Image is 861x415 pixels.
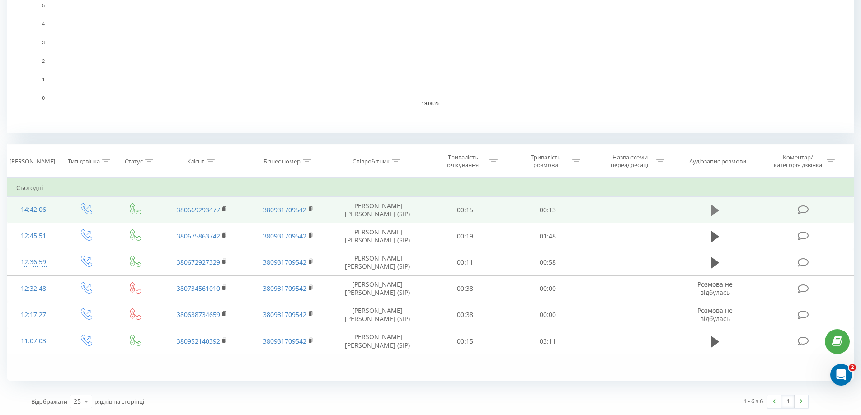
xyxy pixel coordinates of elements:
div: Співробітник [353,158,390,165]
div: Назва схеми переадресації [606,154,654,169]
a: 380931709542 [263,337,306,345]
td: 00:00 [507,275,589,302]
a: 380931709542 [263,284,306,293]
a: 380734561010 [177,284,220,293]
td: 00:19 [424,223,507,249]
a: 380931709542 [263,258,306,266]
a: 380638734659 [177,310,220,319]
div: Аудіозапис розмови [689,158,746,165]
div: 11:07:03 [16,332,51,350]
a: 380672927329 [177,258,220,266]
div: 12:45:51 [16,227,51,245]
td: 00:00 [507,302,589,328]
text: 1 [42,77,45,82]
div: 12:36:59 [16,253,51,271]
a: 380675863742 [177,232,220,240]
a: 380931709542 [263,205,306,214]
div: [PERSON_NAME] [9,158,55,165]
td: 00:38 [424,302,507,328]
span: Відображати [31,397,67,406]
div: Статус [125,158,143,165]
a: 1 [781,395,795,408]
text: 4 [42,22,45,27]
td: 00:13 [507,197,589,223]
td: 00:15 [424,328,507,354]
td: [PERSON_NAME] [PERSON_NAME] (SIP) [331,249,424,275]
td: [PERSON_NAME] [PERSON_NAME] (SIP) [331,275,424,302]
td: 01:48 [507,223,589,249]
text: 2 [42,59,45,64]
div: Клієнт [187,158,204,165]
td: [PERSON_NAME] [PERSON_NAME] (SIP) [331,197,424,223]
td: [PERSON_NAME] [PERSON_NAME] (SIP) [331,328,424,354]
span: рядків на сторінці [94,397,144,406]
div: Тип дзвінка [68,158,100,165]
td: [PERSON_NAME] [PERSON_NAME] (SIP) [331,223,424,249]
span: Розмова не відбулась [697,280,733,297]
div: Тривалість очікування [439,154,487,169]
text: 3 [42,40,45,45]
td: 03:11 [507,328,589,354]
text: 5 [42,3,45,8]
div: 12:17:27 [16,306,51,324]
a: 380931709542 [263,232,306,240]
td: 00:15 [424,197,507,223]
a: 380952140392 [177,337,220,345]
text: 19.08.25 [422,101,440,106]
span: Розмова не відбулась [697,306,733,323]
a: 380931709542 [263,310,306,319]
td: 00:11 [424,249,507,275]
td: 00:38 [424,275,507,302]
div: 25 [74,397,81,406]
div: Бізнес номер [263,158,301,165]
td: [PERSON_NAME] [PERSON_NAME] (SIP) [331,302,424,328]
iframe: Intercom live chat [830,364,852,386]
td: 00:58 [507,249,589,275]
text: 0 [42,96,45,101]
div: 12:32:48 [16,280,51,298]
a: 380669293477 [177,205,220,214]
div: 14:42:06 [16,201,51,219]
div: 1 - 6 з 6 [743,396,763,406]
span: 2 [849,364,856,371]
td: Сьогодні [7,179,854,197]
div: Коментар/категорія дзвінка [772,154,824,169]
div: Тривалість розмови [522,154,570,169]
